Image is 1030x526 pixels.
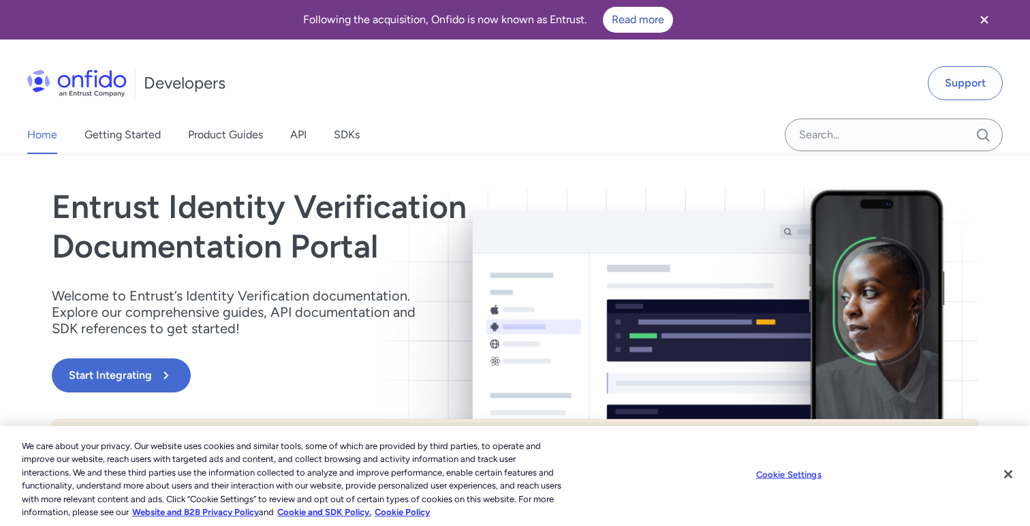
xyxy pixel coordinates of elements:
[746,461,831,489] button: Cookie Settings
[27,69,127,97] img: Onfido Logo
[52,187,700,266] h1: Entrust Identity Verification Documentation Portal
[188,116,263,154] a: Product Guides
[976,12,993,28] svg: Close banner
[27,116,57,154] a: Home
[334,116,360,154] a: SDKs
[52,288,433,337] p: Welcome to Entrust’s Identity Verification documentation. Explore our comprehensive guides, API d...
[277,507,371,517] a: Cookie and SDK Policy.
[52,358,191,392] button: Start Integrating
[290,116,307,154] a: API
[52,358,700,392] a: Start Integrating
[959,3,1010,37] button: Close banner
[84,116,161,154] a: Getting Started
[928,66,1003,100] a: Support
[993,459,1023,489] button: Close
[22,439,567,519] div: We care about your privacy. Our website uses cookies and similar tools, some of which are provide...
[375,507,430,517] a: Cookie Policy
[785,119,1003,151] input: Onfido search input field
[132,507,259,517] a: More information about our cookie policy., opens in a new tab
[144,72,225,94] h1: Developers
[603,7,673,33] a: Read more
[16,7,959,33] div: Following the acquisition, Onfido is now known as Entrust.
